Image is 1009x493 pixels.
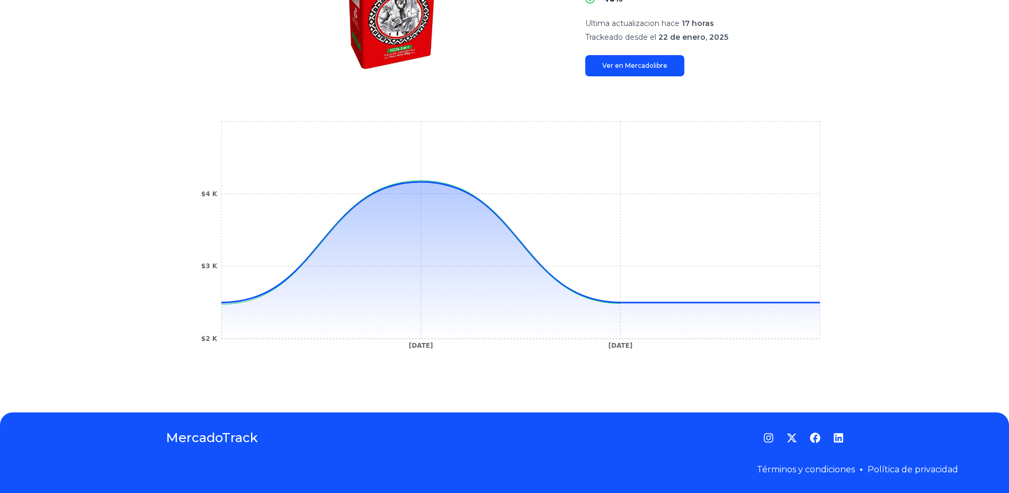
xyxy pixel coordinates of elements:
tspan: [DATE] [408,342,433,349]
span: Ultima actualizacion hace [585,19,680,28]
a: MercadoTrack [166,429,258,446]
tspan: $3 K [201,262,217,270]
span: 17 horas [682,19,714,28]
a: Política de privacidad [868,464,958,474]
a: Facebook [810,433,820,443]
a: Ver en Mercadolibre [585,55,684,76]
span: Trackeado desde el [585,32,656,42]
a: Twitter [787,433,797,443]
a: Términos y condiciones [757,464,855,474]
tspan: $4 K [201,190,217,198]
a: LinkedIn [833,433,844,443]
span: 22 de enero, 2025 [658,32,728,42]
tspan: $2 K [201,335,217,342]
a: Instagram [763,433,774,443]
tspan: [DATE] [608,342,632,349]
